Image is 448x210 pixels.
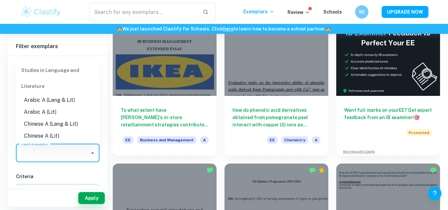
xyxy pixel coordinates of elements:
h6: We just launched Clastify for Schools. Click to learn how to become a school partner. [1,25,447,33]
div: Premium [318,167,325,174]
h6: How do phenolic acid derivatives obtained from pomegranate peel interact with copper (II) ions as... [232,106,320,128]
span: A [312,136,320,144]
a: Schools [323,9,342,15]
h6: To what extent have [PERSON_NAME]'s in-store retailtainment strategies contributed to enhancing b... [121,106,209,128]
img: Clastify logo [20,5,62,19]
img: Marked [309,167,316,174]
span: EE [123,136,133,144]
h6: W( [358,8,365,16]
a: To what extent have [PERSON_NAME]'s in-store retailtainment strategies contributed to enhancing b... [113,18,217,156]
a: here [223,26,233,32]
img: Marked [207,167,213,174]
h6: Want full marks on your EE ? Get expert feedback from an IB examiner! [344,106,432,121]
p: Exemplars [243,8,274,15]
a: Want full marks on yourEE? Get expert feedback from an IB examiner!PromotedAdvertise with Clastify [336,18,440,156]
li: Arabic A (Lit) [16,106,99,118]
div: Filter type choice [34,56,81,72]
li: Arabic A (Lang & Lit) [16,94,99,106]
span: Business and Management [137,136,196,144]
h6: Filter exemplars [8,37,107,56]
span: EE [267,136,278,144]
span: 🏫 [117,26,122,32]
button: W( [355,5,368,19]
h6: Criteria [16,173,99,180]
p: Review [288,9,310,16]
li: Dutch A (Lang & Lit) [16,142,99,154]
span: 🏫 [326,26,331,32]
button: Apply [78,192,105,204]
span: Promoted [406,129,432,136]
a: How do phenolic acid derivatives obtained from pomegranate peel interact with copper (II) ions as... [224,18,328,156]
input: Search for any exemplars... [89,3,198,21]
button: Close [88,148,97,158]
a: Advertise with Clastify [343,149,375,154]
div: Studies in Language and Literature [16,62,99,94]
button: Help and Feedback [428,187,441,200]
li: Chinese A (Lang & Lit) [16,118,99,130]
li: Chinese A (Lit) [16,130,99,142]
span: A [200,136,209,144]
button: College [63,56,81,72]
button: Select [16,184,99,196]
span: Chemistry [282,136,308,144]
button: UPGRADE NOW [382,6,428,18]
button: IB [34,56,50,72]
img: Marked [430,167,437,174]
span: 🎯 [414,115,419,120]
img: Thumbnail [336,18,440,96]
